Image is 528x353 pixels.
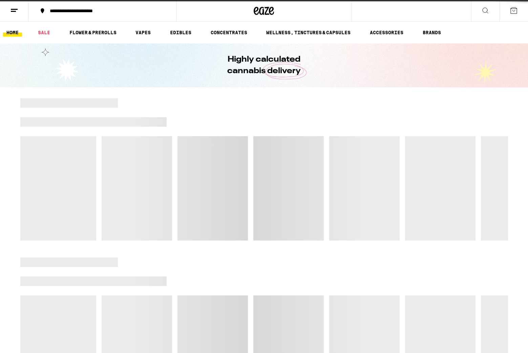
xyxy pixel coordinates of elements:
a: VAPES [132,28,154,37]
h1: Highly calculated cannabis delivery [208,54,320,77]
a: WELLNESS, TINCTURES & CAPSULES [263,28,354,37]
a: BRANDS [419,28,444,37]
a: ACCESSORIES [366,28,407,37]
a: FLOWER & PREROLLS [66,28,120,37]
a: HOME [3,28,22,37]
a: SALE [35,28,54,37]
a: EDIBLES [167,28,195,37]
a: CONCENTRATES [207,28,251,37]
